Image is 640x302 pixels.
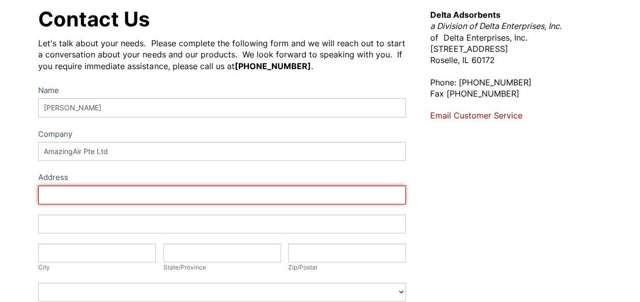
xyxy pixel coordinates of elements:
[38,262,156,273] div: City
[430,110,522,120] a: Email Customer Service
[163,262,281,273] div: State/Province
[430,77,602,100] p: Phone: [PHONE_NUMBER] Fax [PHONE_NUMBER]
[38,9,405,29] h1: Contact Us
[38,38,405,72] div: Let's talk about your needs. Please complete the following form and we will reach out to start a ...
[38,84,405,99] label: Name
[430,9,602,66] p: of Delta Enterprises, Inc. [STREET_ADDRESS] Roselle, IL 60172
[38,128,405,142] label: Company
[234,61,311,71] strong: [PHONE_NUMBER]
[430,21,562,31] em: a Division of Delta Enterprises, Inc.
[38,171,405,186] div: Address
[288,262,406,273] div: Zip/Postal
[430,10,500,20] strong: Delta Adsorbents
